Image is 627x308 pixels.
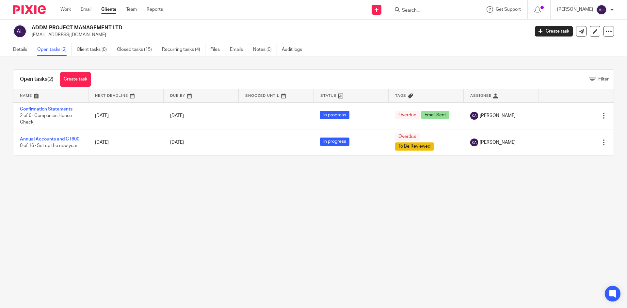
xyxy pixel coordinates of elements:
p: [PERSON_NAME] [557,6,593,13]
a: Audit logs [282,43,307,56]
a: Annual Accounts and CT600 [20,137,79,141]
span: [PERSON_NAME] [480,139,516,146]
img: svg%3E [470,139,478,146]
a: Closed tasks (15) [117,43,157,56]
h1: Open tasks [20,76,54,83]
span: Tags [395,94,406,97]
span: (2) [47,77,54,82]
p: [EMAIL_ADDRESS][DOMAIN_NAME] [32,32,525,38]
img: Pixie [13,5,46,14]
a: Notes (0) [253,43,277,56]
span: 2 of 6 · Companies House Check [20,113,72,125]
a: Recurring tasks (4) [162,43,205,56]
span: Status [320,94,337,97]
img: svg%3E [13,24,27,38]
span: Snoozed Until [245,94,280,97]
span: Email Sent [421,111,449,119]
a: Client tasks (0) [77,43,112,56]
a: Clients [101,6,116,13]
td: [DATE] [88,129,164,155]
a: Team [126,6,137,13]
span: 0 of 16 · Set up the new year [20,143,77,148]
a: Files [210,43,225,56]
img: svg%3E [596,5,607,15]
span: Overdue [395,133,420,141]
a: Create task [535,26,573,37]
a: Email [81,6,91,13]
h2: ADDM PROJECT MANAGEMENT LTD [32,24,426,31]
a: Open tasks (2) [37,43,72,56]
span: Overdue [395,111,420,119]
a: Work [60,6,71,13]
span: Get Support [496,7,521,12]
input: Search [401,8,460,14]
a: Emails [230,43,248,56]
span: [DATE] [170,113,184,118]
span: [PERSON_NAME] [480,112,516,119]
a: Details [13,43,32,56]
img: svg%3E [470,112,478,120]
span: In progress [320,138,349,146]
span: In progress [320,111,349,119]
a: Confirmation Statements [20,107,72,111]
span: Filter [598,77,609,81]
span: [DATE] [170,140,184,145]
span: To Be Reviewed [395,142,434,151]
a: Create task [60,72,91,87]
td: [DATE] [88,102,164,129]
a: Reports [147,6,163,13]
